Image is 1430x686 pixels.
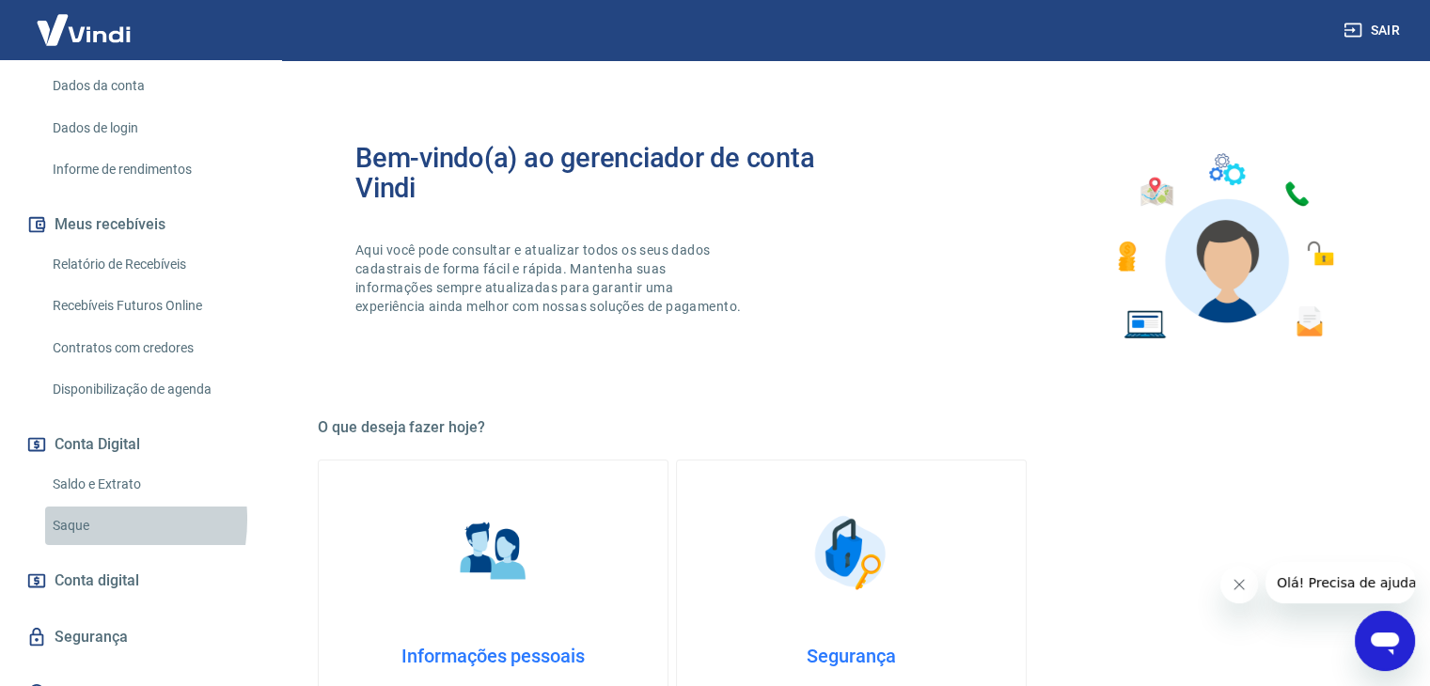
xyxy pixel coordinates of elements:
iframe: Mensagem da empresa [1265,562,1415,603]
img: Vindi [23,1,145,58]
iframe: Botão para abrir a janela de mensagens [1355,611,1415,671]
a: Saldo e Extrato [45,465,259,504]
a: Recebíveis Futuros Online [45,287,259,325]
button: Sair [1340,13,1407,48]
a: Dados da conta [45,67,259,105]
iframe: Fechar mensagem [1220,566,1258,603]
a: Conta digital [23,560,259,601]
button: Meus recebíveis [23,204,259,245]
a: Saque [45,507,259,545]
a: Relatório de Recebíveis [45,245,259,284]
img: Imagem de um avatar masculino com diversos icones exemplificando as funcionalidades do gerenciado... [1101,143,1347,351]
h2: Bem-vindo(a) ao gerenciador de conta Vindi [355,143,852,203]
a: Informe de rendimentos [45,150,259,189]
h5: O que deseja fazer hoje? [318,418,1385,437]
img: Informações pessoais [447,506,541,600]
img: Segurança [805,506,899,600]
a: Contratos com credores [45,329,259,367]
h4: Informações pessoais [349,645,637,667]
h4: Segurança [707,645,996,667]
span: Olá! Precisa de ajuda? [11,13,158,28]
a: Dados de login [45,109,259,148]
a: Segurança [23,616,259,658]
button: Conta Digital [23,424,259,465]
span: Conta digital [55,568,139,594]
a: Disponibilização de agenda [45,370,259,409]
p: Aqui você pode consultar e atualizar todos os seus dados cadastrais de forma fácil e rápida. Mant... [355,241,745,316]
